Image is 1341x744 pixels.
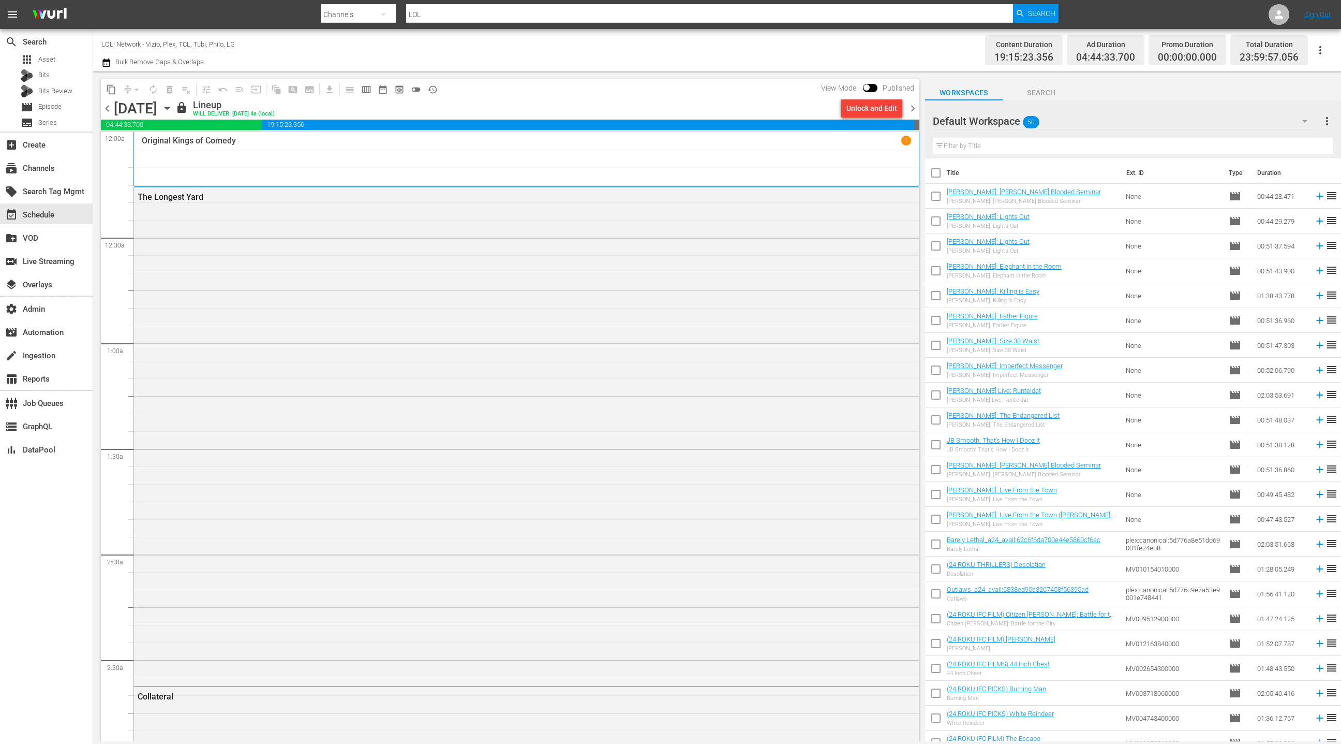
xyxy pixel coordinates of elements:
span: Episode [1229,588,1241,600]
td: 00:52:06.790 [1253,358,1310,383]
span: reorder [1325,314,1338,326]
span: View History [424,81,441,98]
span: 50 [1023,111,1039,133]
span: reorder [1325,662,1338,674]
span: history_outlined [427,84,438,95]
span: reorder [1325,562,1338,575]
span: Schedule [5,209,18,221]
td: None [1122,507,1225,532]
span: more_vert [1321,115,1333,127]
span: Episode [1229,712,1241,724]
td: plex:canonical:5d776a8e51dd69001fe24eb8 [1122,532,1225,557]
svg: Add to Schedule [1314,240,1325,252]
div: [PERSON_NAME]: Father Figure [947,322,1038,329]
div: 44 Inch Chest [947,670,1050,677]
td: None [1122,457,1225,482]
span: Episode [21,101,33,113]
span: reorder [1325,289,1338,301]
svg: Add to Schedule [1314,514,1325,525]
span: 19:15:23.356 [262,120,914,130]
span: Episode [1229,289,1241,302]
td: None [1122,358,1225,383]
span: Search [1003,86,1080,99]
div: Outlaws [947,595,1089,602]
svg: Add to Schedule [1314,215,1325,227]
a: (24 ROKU IFC FILM) The Escape [947,735,1040,742]
svg: Add to Schedule [1314,538,1325,550]
span: 04:44:33.700 [1076,52,1135,64]
div: [PERSON_NAME]: [PERSON_NAME] Blooded Seminar [947,471,1101,478]
span: GraphQL [5,420,18,433]
span: Ingestion [5,349,18,362]
td: None [1122,482,1225,507]
div: Promo Duration [1158,37,1217,52]
a: (24 ROKU IFC PICKS) White Reindeer [947,710,1054,718]
a: (24 ROKU THRILLERS) Desolation [947,561,1046,568]
a: [PERSON_NAME]: [PERSON_NAME] Blooded Seminar [947,188,1101,196]
td: None [1122,184,1225,209]
a: [PERSON_NAME]: Live From the Town [947,486,1057,494]
span: Episode [1229,215,1241,227]
svg: Add to Schedule [1314,315,1325,326]
span: Episode [1229,190,1241,202]
span: Remove Gaps & Overlaps [120,81,145,98]
span: Overlays [5,279,18,291]
td: 01:47:24.125 [1253,606,1310,631]
td: 01:52:07.787 [1253,631,1310,656]
span: reorder [1325,612,1338,624]
svg: Add to Schedule [1314,364,1325,376]
button: Unlock and Edit [841,99,902,118]
span: Asset [21,53,33,66]
div: Content Duration [994,37,1053,52]
td: 00:51:38.128 [1253,432,1310,457]
td: None [1122,308,1225,333]
span: Copy Lineup [103,81,120,98]
div: Unlock and Edit [846,99,897,118]
div: Burning Man [947,695,1046,702]
span: Create Search Block [285,81,301,98]
svg: Add to Schedule [1314,613,1325,624]
td: None [1122,383,1225,407]
a: [PERSON_NAME]: Elephant in the Room [947,262,1062,270]
svg: Add to Schedule [1314,340,1325,351]
svg: Add to Schedule [1314,563,1325,575]
div: [PERSON_NAME]: Lights Out [947,247,1030,254]
span: Toggle to switch from Published to Draft view. [863,84,870,91]
div: [PERSON_NAME]: Size 38 Waist [947,347,1039,354]
span: chevron_right [906,102,919,115]
a: (24 ROKU IFC PICKS) Burning Man [947,685,1046,693]
svg: Add to Schedule [1314,414,1325,426]
div: [PERSON_NAME] [947,645,1055,652]
td: MV010154010000 [1122,557,1225,581]
svg: Add to Schedule [1314,265,1325,276]
div: [PERSON_NAME]: Live From the Town [947,521,1117,528]
span: VOD [5,232,18,244]
svg: Add to Schedule [1314,638,1325,649]
td: MV009512900000 [1122,606,1225,631]
span: View Backup [391,81,408,98]
a: [PERSON_NAME]: Lights Out [947,213,1030,221]
td: 01:48:43.550 [1253,656,1310,681]
td: 00:44:29.279 [1253,209,1310,234]
span: Bulk Remove Gaps & Overlaps [114,58,204,66]
span: Clear Lineup [178,81,195,98]
span: reorder [1325,711,1338,724]
span: reorder [1325,513,1338,525]
td: None [1122,258,1225,283]
span: Select an event to delete [161,81,178,98]
span: Customize Events [195,79,215,99]
td: 01:36:12.767 [1253,706,1310,731]
span: menu [6,8,19,21]
div: JB Smooth: That's How I Dooz It [947,446,1040,453]
td: 00:47:43.527 [1253,507,1310,532]
td: 00:51:36.860 [1253,457,1310,482]
span: Episode [1229,513,1241,526]
td: 00:49:45.482 [1253,482,1310,507]
span: 19:15:23.356 [994,52,1053,64]
span: calendar_view_week_outlined [361,84,371,95]
span: reorder [1325,363,1338,376]
div: White Reindeer [947,720,1054,726]
a: JB Smooth: That's How I Dooz It [947,436,1040,444]
span: reorder [1325,388,1338,401]
div: Collateral [138,692,857,702]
